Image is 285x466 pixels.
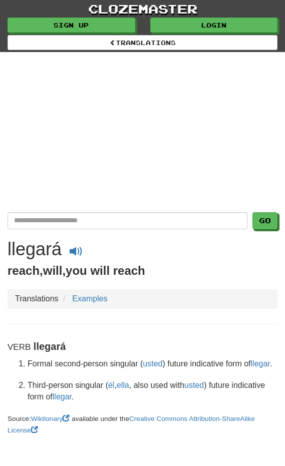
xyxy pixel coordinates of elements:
[66,264,145,277] span: you will reach
[8,35,277,50] a: Translations
[252,212,277,229] button: Go
[28,358,277,370] li: Formal second-person singular ( ) future indicative form of .
[8,264,40,277] span: reach
[8,415,255,434] small: Source: available under the
[31,415,72,422] a: Wiktionary
[8,239,62,259] h1: llegará
[150,18,278,33] a: Login
[64,244,88,262] button: Play audio llegará
[43,264,63,277] span: will
[108,381,114,389] a: él
[28,380,277,403] li: Third-person singular ( , , also used with ) future indicative form of .
[34,341,66,352] strong: llegará
[8,62,277,202] iframe: Advertisement
[8,342,31,352] small: Verb
[15,293,59,305] li: Translations
[117,381,129,389] a: ella
[8,415,255,434] a: Creative Commons Attribution-ShareAlike License
[53,392,72,401] a: llegar
[72,294,107,303] a: Examples
[8,212,247,229] input: Translate Spanish-English
[143,359,162,368] a: usted
[251,359,270,368] a: llegar
[184,381,204,389] a: usted
[8,18,135,33] a: Sign up
[8,262,277,279] p: , ,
